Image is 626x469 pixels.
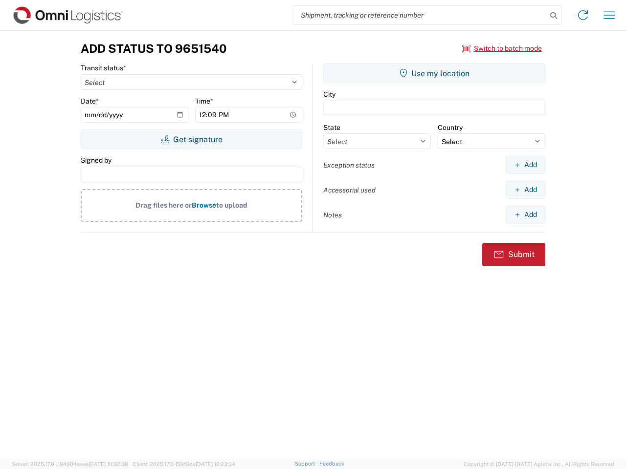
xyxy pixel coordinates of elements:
[323,186,376,194] label: Accessorial used
[293,6,547,24] input: Shipment, tracking or reference number
[195,97,213,106] label: Time
[12,461,128,467] span: Server: 2025.17.0-1194904eeae
[506,206,545,224] button: Add
[192,201,216,209] span: Browse
[319,461,344,467] a: Feedback
[438,123,463,132] label: Country
[323,90,335,99] label: City
[135,201,192,209] span: Drag files here or
[216,201,247,209] span: to upload
[482,243,545,266] button: Submit
[196,461,235,467] span: [DATE] 10:23:34
[462,41,542,57] button: Switch to batch mode
[81,156,112,165] label: Signed by
[81,97,99,106] label: Date
[506,156,545,174] button: Add
[323,64,545,83] button: Use my location
[464,460,614,469] span: Copyright © [DATE]-[DATE] Agistix Inc., All Rights Reserved
[133,461,235,467] span: Client: 2025.17.0-159f9de
[81,42,226,56] h3: Add Status to 9651540
[89,461,128,467] span: [DATE] 10:32:38
[295,461,319,467] a: Support
[323,161,375,170] label: Exception status
[81,64,126,72] label: Transit status
[323,123,340,132] label: State
[81,129,302,149] button: Get signature
[506,181,545,199] button: Add
[323,211,342,219] label: Notes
